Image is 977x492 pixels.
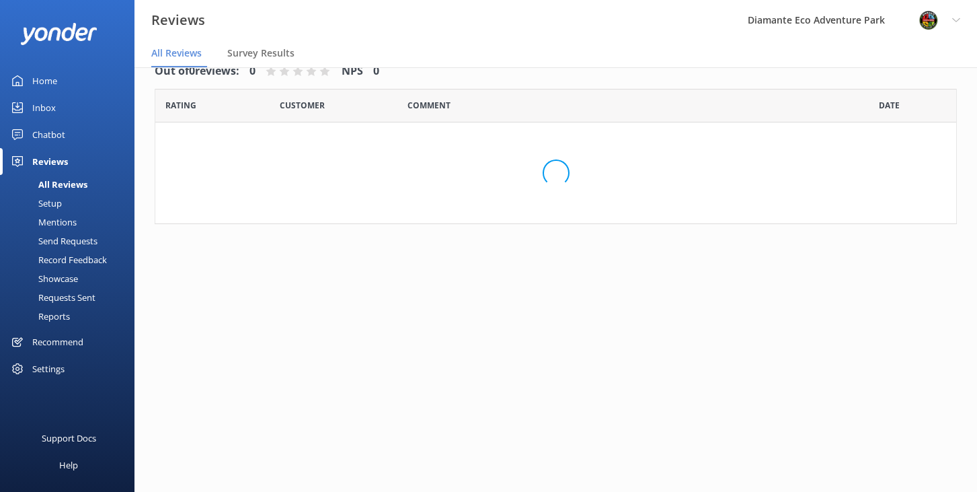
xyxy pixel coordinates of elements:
[373,63,379,80] h4: 0
[32,121,65,148] div: Chatbot
[919,10,939,30] img: 831-1756915225.png
[342,63,363,80] h4: NPS
[8,194,134,213] a: Setup
[8,250,107,269] div: Record Feedback
[879,99,900,112] span: Date
[8,175,134,194] a: All Reviews
[8,175,87,194] div: All Reviews
[59,452,78,479] div: Help
[151,46,202,60] span: All Reviews
[407,99,451,112] span: Question
[8,232,97,250] div: Send Requests
[32,328,83,355] div: Recommend
[8,269,134,288] a: Showcase
[280,99,325,112] span: Date
[8,213,77,232] div: Mentions
[8,232,134,250] a: Send Requests
[249,63,256,80] h4: 0
[8,269,78,288] div: Showcase
[8,288,134,307] a: Requests Sent
[8,307,70,326] div: Reports
[8,213,134,232] a: Mentions
[32,67,57,94] div: Home
[32,94,56,121] div: Inbox
[20,23,97,45] img: yonder-white-logo.png
[151,9,205,31] h3: Reviews
[227,46,295,60] span: Survey Results
[165,99,196,112] span: Date
[32,148,68,175] div: Reviews
[8,307,134,326] a: Reports
[32,355,65,382] div: Settings
[8,194,62,213] div: Setup
[8,288,95,307] div: Requests Sent
[8,250,134,269] a: Record Feedback
[42,425,96,452] div: Support Docs
[155,63,239,80] h4: Out of 0 reviews:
